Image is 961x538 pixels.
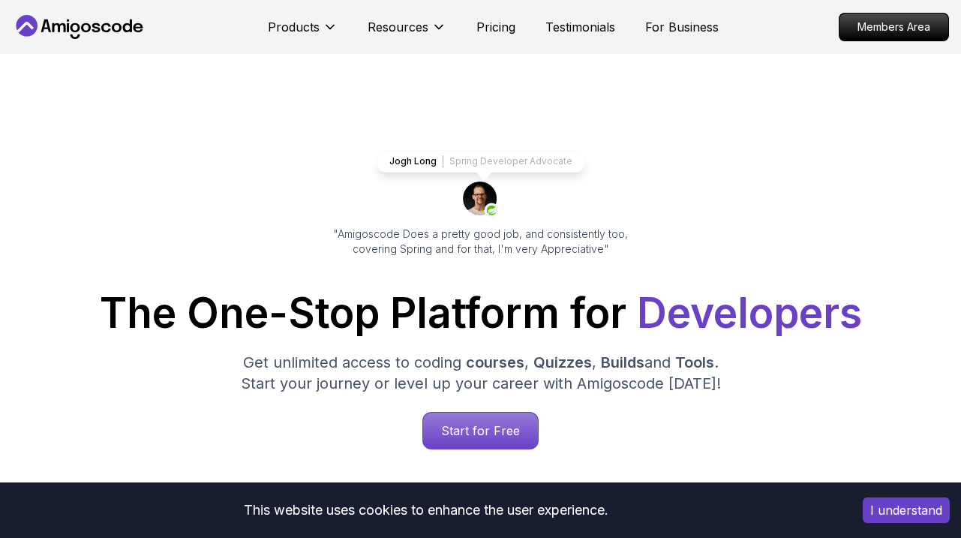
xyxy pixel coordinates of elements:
a: Testimonials [545,18,615,36]
p: Products [268,18,320,36]
p: Resources [368,18,428,36]
button: Resources [368,18,446,48]
img: josh long [463,182,499,218]
button: Accept cookies [863,497,950,523]
span: Tools [675,353,714,371]
span: Builds [601,353,644,371]
p: Jogh Long [389,155,437,167]
a: Start for Free [422,412,539,449]
button: Products [268,18,338,48]
div: This website uses cookies to enhance the user experience. [11,494,840,527]
h1: The One-Stop Platform for [12,293,949,334]
p: Get unlimited access to coding , , and . Start your journey or level up your career with Amigosco... [229,352,733,394]
p: Members Area [839,14,948,41]
p: Start for Free [423,413,538,449]
p: Spring Developer Advocate [449,155,572,167]
a: For Business [645,18,719,36]
span: courses [466,353,524,371]
a: Pricing [476,18,515,36]
p: "Amigoscode Does a pretty good job, and consistently too, covering Spring and for that, I'm very ... [313,227,649,257]
span: Quizzes [533,353,592,371]
span: Developers [637,288,862,338]
a: Members Area [839,13,949,41]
